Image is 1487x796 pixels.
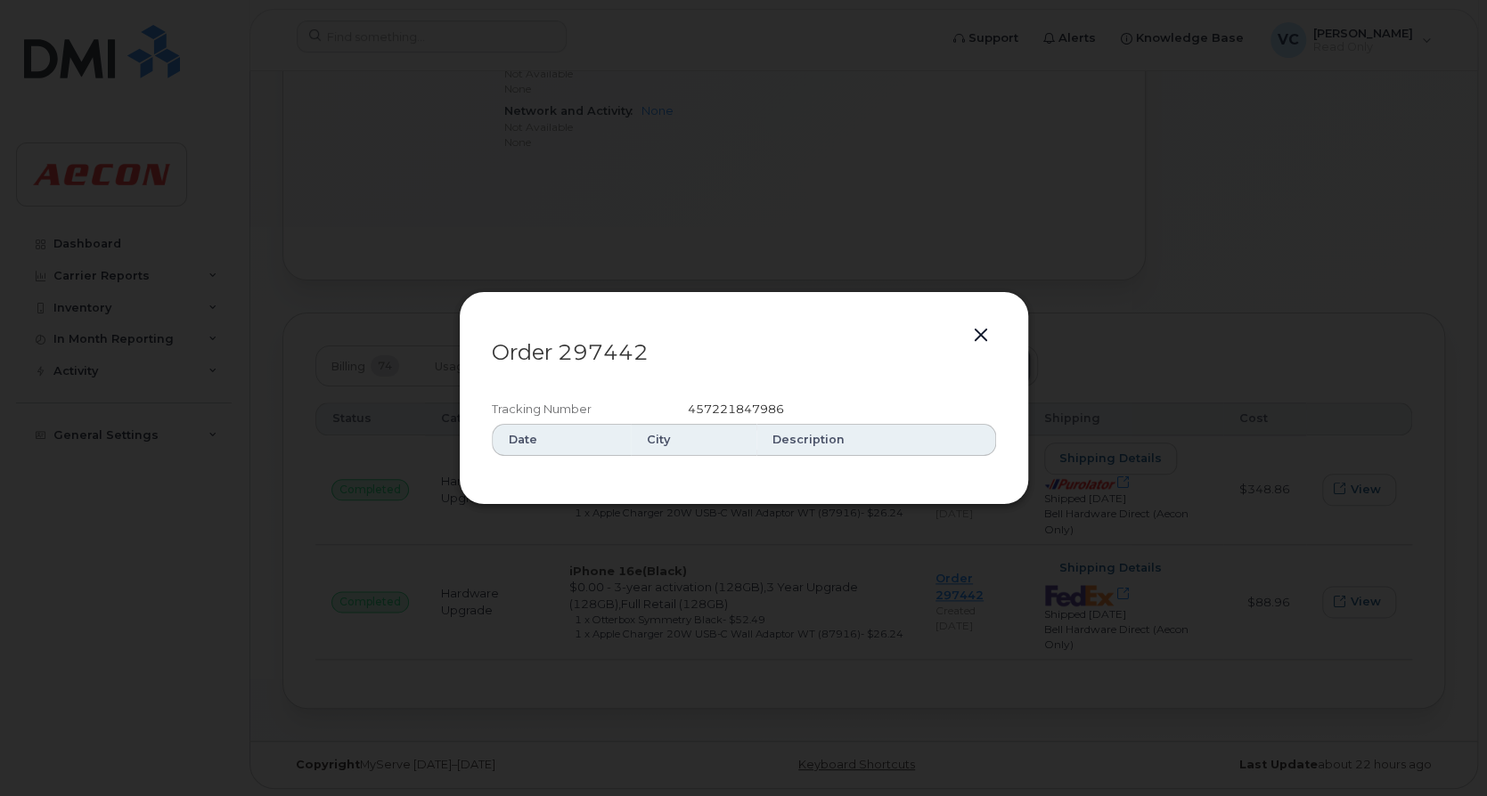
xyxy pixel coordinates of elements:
div: Tracking Number [492,401,688,420]
th: Date [492,424,632,456]
span: 457221847986 [688,402,784,416]
p: Order 297442 [492,342,996,363]
a: Open shipping details in new tab [784,402,798,416]
th: City [631,424,756,456]
th: Description [756,424,995,456]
